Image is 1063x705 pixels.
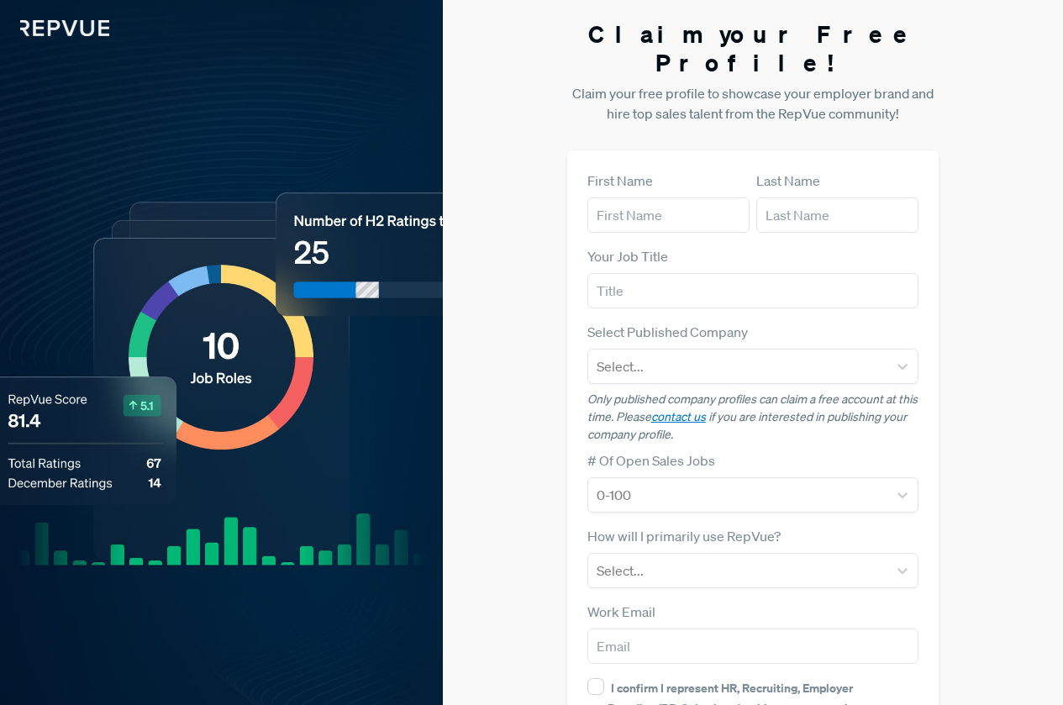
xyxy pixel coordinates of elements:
label: Work Email [587,602,655,622]
p: Only published company profiles can claim a free account at this time. Please if you are interest... [587,391,919,444]
label: # Of Open Sales Jobs [587,450,715,471]
label: How will I primarily use RepVue? [587,526,781,546]
input: Email [587,629,919,664]
label: Last Name [756,171,820,191]
label: First Name [587,171,653,191]
a: contact us [651,409,706,424]
input: Last Name [756,197,918,233]
label: Your Job Title [587,246,668,266]
p: Claim your free profile to showcase your employer brand and hire top sales talent from the RepVue... [567,83,939,124]
input: First Name [587,197,750,233]
input: Title [587,273,919,308]
h3: Claim your Free Profile! [567,20,939,76]
label: Select Published Company [587,322,748,342]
